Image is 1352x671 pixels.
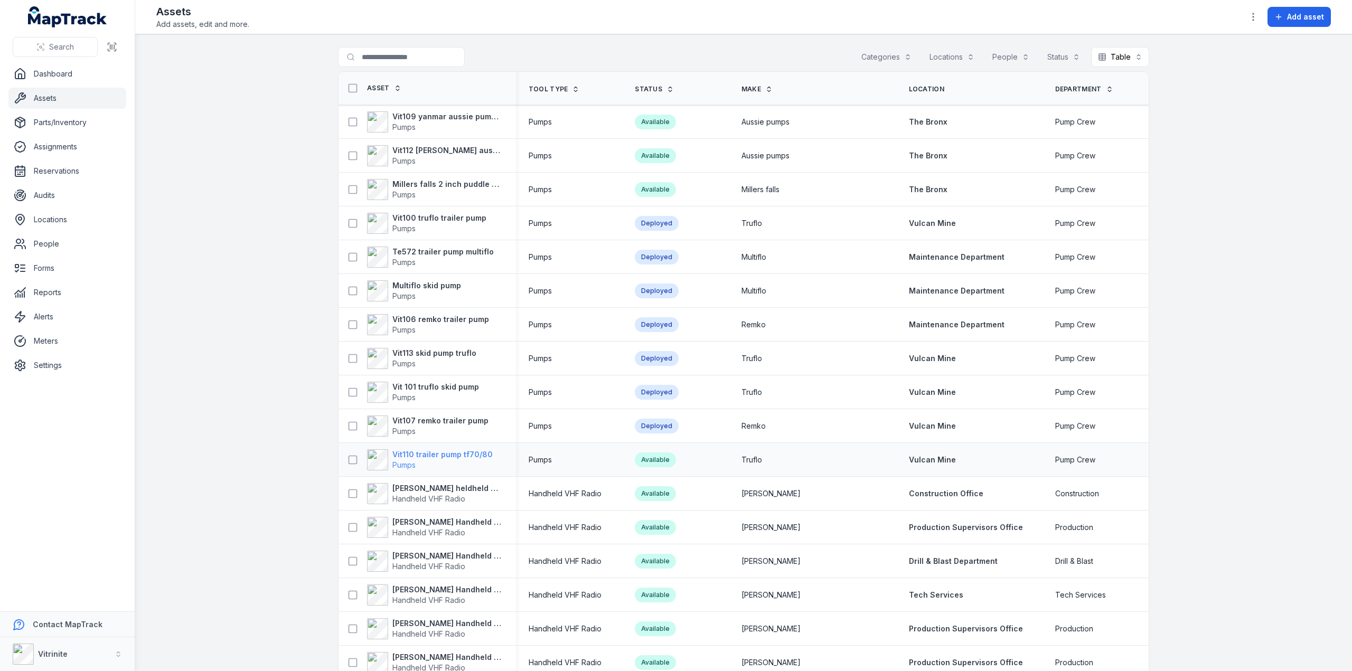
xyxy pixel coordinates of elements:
[1055,556,1093,566] span: Drill & Blast
[392,483,503,494] strong: [PERSON_NAME] heldheld VHF radio
[28,6,107,27] a: MapTrack
[392,122,416,131] span: Pumps
[529,252,552,262] span: Pumps
[367,348,476,369] a: Vit113 skid pump trufloPumps
[635,385,679,400] div: Deployed
[156,19,249,30] span: Add assets, edit and more.
[909,623,1023,634] a: Production Supervisors Office
[8,160,126,182] a: Reservations
[1055,286,1095,296] span: Pump Crew
[741,455,762,465] span: Truflo
[392,449,493,460] strong: Vit110 trailer pump tf70/80
[529,184,552,195] span: Pumps
[367,213,486,234] a: Vit100 truflo trailer pumpPumps
[367,179,503,200] a: Millers falls 2 inch puddle pump dieselPumps
[909,319,1004,330] a: Maintenance Department
[8,136,126,157] a: Assignments
[741,85,773,93] a: Make
[909,523,1023,532] span: Production Supervisors Office
[8,233,126,254] a: People
[909,556,998,565] span: Drill & Blast Department
[392,156,416,165] span: Pumps
[367,551,503,572] a: [PERSON_NAME] Handheld VHF RadioHandheld VHF Radio
[529,85,580,93] a: Tool Type
[741,286,766,296] span: Multiflo
[635,486,676,501] div: Available
[635,250,679,264] div: Deployed
[1055,218,1095,229] span: Pump Crew
[909,590,963,600] a: Tech Services
[909,219,956,228] span: Vulcan Mine
[1055,657,1093,668] span: Production
[529,85,568,93] span: Tool Type
[635,85,662,93] span: Status
[367,584,503,606] a: [PERSON_NAME] Handheld VHF Radio - Tech ServicesHandheld VHF Radio
[392,291,416,300] span: Pumps
[1287,12,1324,22] span: Add asset
[392,213,486,223] strong: Vit100 truflo trailer pump
[367,111,503,133] a: Vit109 yanmar aussie pumps 3 inch trash pumpPumps
[1267,7,1331,27] button: Add asset
[392,460,416,469] span: Pumps
[741,623,801,634] span: [PERSON_NAME]
[741,353,762,364] span: Truflo
[635,655,676,670] div: Available
[909,455,956,464] span: Vulcan Mine
[909,488,983,499] a: Construction Office
[367,449,493,470] a: Vit110 trailer pump tf70/80Pumps
[985,47,1036,67] button: People
[741,590,801,600] span: [PERSON_NAME]
[635,182,676,197] div: Available
[367,517,503,538] a: [PERSON_NAME] Handheld VHF Radio ROMHandheld VHF Radio
[392,652,503,663] strong: [PERSON_NAME] Handheld VHF Radio
[392,494,465,503] span: Handheld VHF Radio
[392,393,416,402] span: Pumps
[741,150,790,161] span: Aussie pumps
[1055,488,1099,499] span: Construction
[635,520,676,535] div: Available
[635,554,676,569] div: Available
[909,252,1004,261] span: Maintenance Department
[156,4,249,19] h2: Assets
[635,115,676,129] div: Available
[909,150,947,161] a: The Bronx
[392,382,479,392] strong: Vit 101 truflo skid pump
[8,63,126,84] a: Dashboard
[529,286,552,296] span: Pumps
[741,85,761,93] span: Make
[367,415,489,437] a: Vit107 remko trailer pumpPumps
[529,117,552,127] span: Pumps
[392,145,503,156] strong: Vit112 [PERSON_NAME] aussie pumps 3 inch trash pump
[1055,522,1093,533] span: Production
[909,320,1004,329] span: Maintenance Department
[529,218,552,229] span: Pumps
[741,252,766,262] span: Multiflo
[635,588,676,602] div: Available
[909,117,947,126] span: The Bronx
[392,562,465,571] span: Handheld VHF Radio
[741,319,766,330] span: Remko
[367,618,503,639] a: [PERSON_NAME] Handheld VHF RadioHandheld VHF Radio
[8,306,126,327] a: Alerts
[529,522,602,533] span: Handheld VHF Radio
[909,286,1004,296] a: Maintenance Department
[367,314,489,335] a: Vit106 remko trailer pumpPumps
[1055,150,1095,161] span: Pump Crew
[909,657,1023,668] a: Production Supervisors Office
[909,455,956,465] a: Vulcan Mine
[1055,85,1113,93] a: Department
[529,150,552,161] span: Pumps
[909,522,1023,533] a: Production Supervisors Office
[741,556,801,566] span: [PERSON_NAME]
[529,657,602,668] span: Handheld VHF Radio
[392,618,503,629] strong: [PERSON_NAME] Handheld VHF Radio
[392,179,503,190] strong: Millers falls 2 inch puddle pump diesel
[741,117,790,127] span: Aussie pumps
[367,84,401,92] a: Asset
[392,427,416,436] span: Pumps
[909,489,983,498] span: Construction Office
[1055,252,1095,262] span: Pump Crew
[38,649,68,658] strong: Vitrinite
[529,387,552,398] span: Pumps
[909,286,1004,295] span: Maintenance Department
